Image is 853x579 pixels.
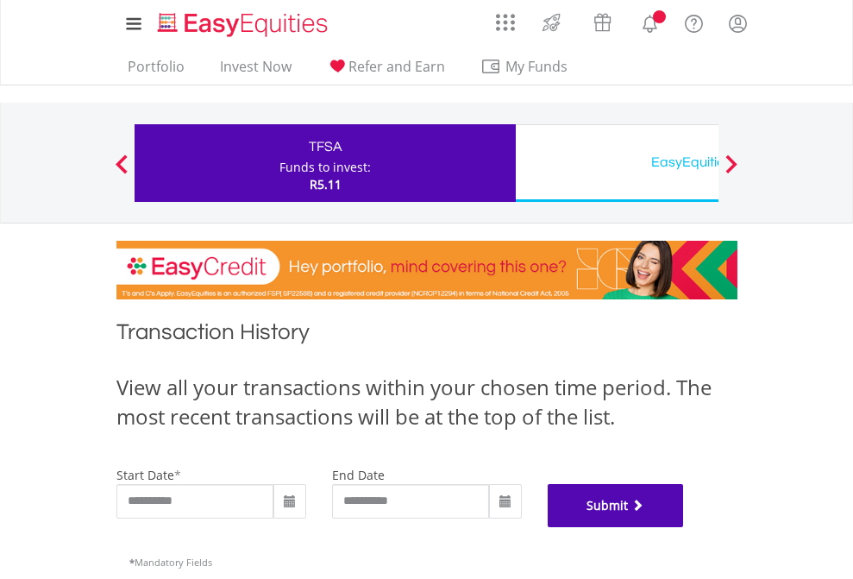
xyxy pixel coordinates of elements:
[537,9,566,36] img: thrive-v2.svg
[116,317,737,356] h1: Transaction History
[672,4,716,39] a: FAQ's and Support
[129,556,212,569] span: Mandatory Fields
[332,467,385,483] label: end date
[116,241,737,299] img: EasyCredit Promotion Banner
[348,57,445,76] span: Refer and Earn
[628,4,672,39] a: Notifications
[116,467,174,483] label: start date
[548,484,684,527] button: Submit
[577,4,628,36] a: Vouchers
[151,4,335,39] a: Home page
[714,163,749,180] button: Next
[310,176,342,192] span: R5.11
[485,4,526,32] a: AppsGrid
[279,159,371,176] div: Funds to invest:
[716,4,760,42] a: My Profile
[121,58,191,85] a: Portfolio
[145,135,505,159] div: TFSA
[104,163,139,180] button: Previous
[154,10,335,39] img: EasyEquities_Logo.png
[116,373,737,432] div: View all your transactions within your chosen time period. The most recent transactions will be a...
[480,55,593,78] span: My Funds
[320,58,452,85] a: Refer and Earn
[496,13,515,32] img: grid-menu-icon.svg
[213,58,298,85] a: Invest Now
[588,9,617,36] img: vouchers-v2.svg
